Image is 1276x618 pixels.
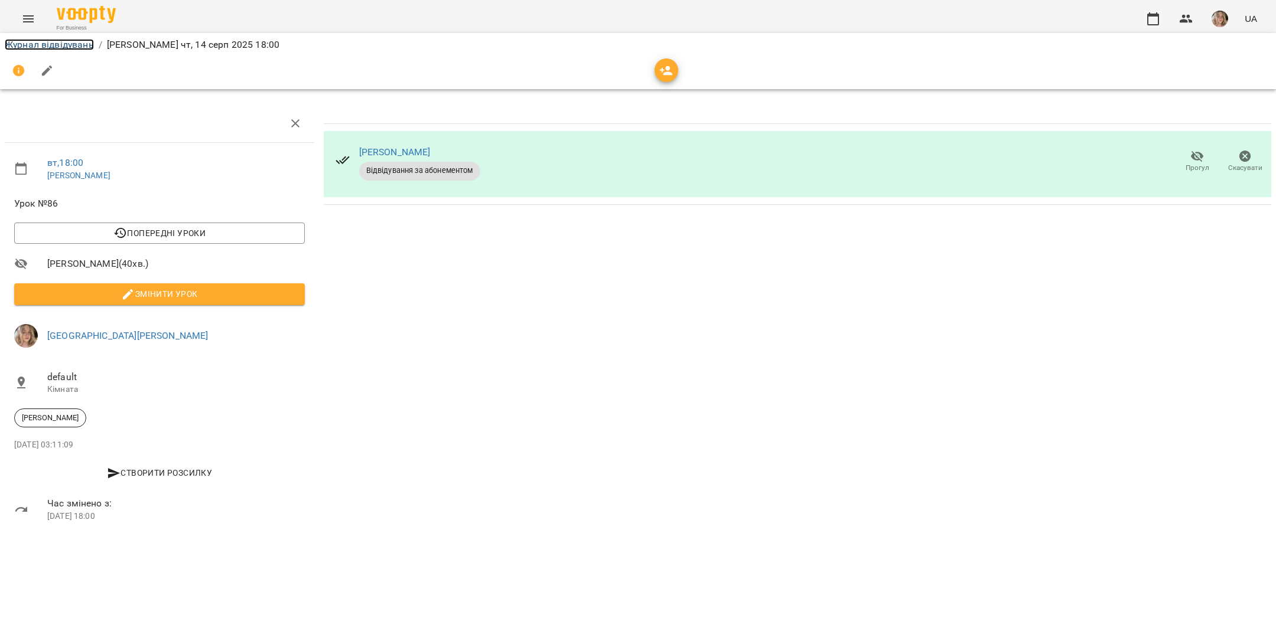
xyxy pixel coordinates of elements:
span: Створити розсилку [19,466,300,480]
p: Кімната [47,384,305,395]
button: Menu [14,5,43,33]
p: [DATE] 18:00 [47,511,305,522]
span: Скасувати [1228,163,1262,173]
button: Попередні уроки [14,223,305,244]
p: [DATE] 03:11:09 [14,439,305,451]
span: default [47,370,305,384]
img: Voopty Logo [57,6,116,23]
img: 96e0e92443e67f284b11d2ea48a6c5b1.jpg [14,324,38,348]
li: / [99,38,102,52]
span: [PERSON_NAME] ( 40 хв. ) [47,257,305,271]
a: [PERSON_NAME] [359,146,431,158]
a: Журнал відвідувань [5,39,94,50]
button: Скасувати [1221,145,1269,178]
img: 96e0e92443e67f284b11d2ea48a6c5b1.jpg [1212,11,1228,27]
span: For Business [57,24,116,32]
span: Час змінено з: [47,496,305,511]
button: UA [1240,8,1262,30]
button: Змінити урок [14,283,305,305]
span: Урок №86 [14,197,305,211]
span: Прогул [1186,163,1209,173]
div: [PERSON_NAME] [14,408,86,427]
span: Відвідування за абонементом [359,165,480,176]
p: [PERSON_NAME] чт, 14 серп 2025 18:00 [107,38,279,52]
span: [PERSON_NAME] [15,413,86,423]
span: UA [1245,12,1257,25]
button: Створити розсилку [14,462,305,483]
span: Змінити урок [24,287,295,301]
a: [GEOGRAPHIC_DATA][PERSON_NAME] [47,330,208,341]
a: вт , 18:00 [47,157,83,168]
span: Попередні уроки [24,226,295,240]
button: Прогул [1173,145,1221,178]
nav: breadcrumb [5,38,1271,52]
a: [PERSON_NAME] [47,171,110,180]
